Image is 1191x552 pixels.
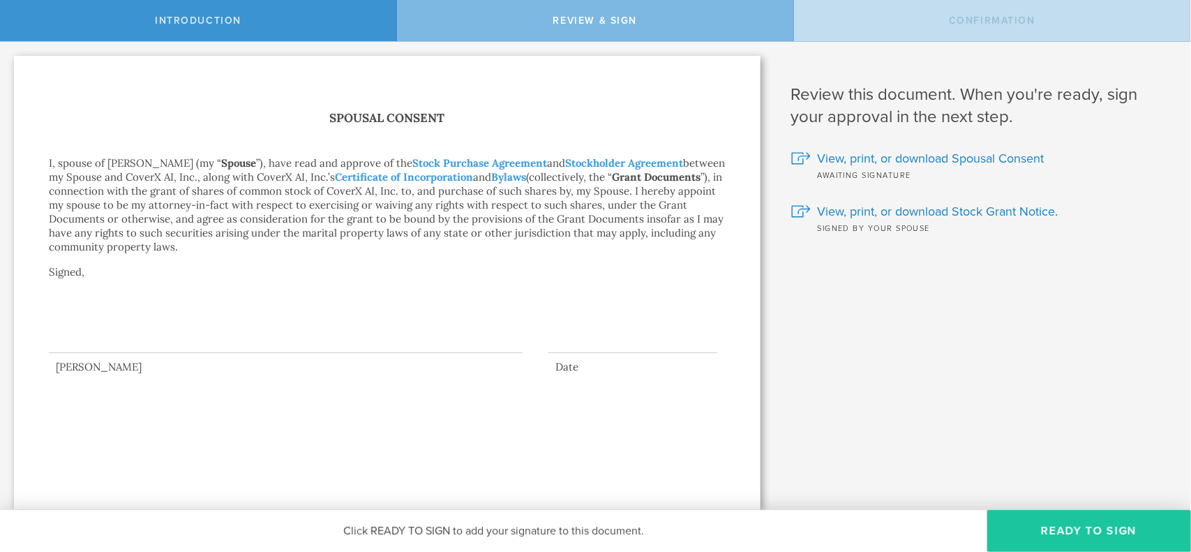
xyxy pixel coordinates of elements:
span: View, print, or download Stock Grant Notice. [818,202,1058,221]
strong: Grant Documents [612,170,701,184]
span: Review & Sign [553,15,638,27]
strong: Spouse [221,156,256,170]
p: Signed, [49,265,726,307]
span: Introduction [155,15,241,27]
span: Confirmation [949,15,1035,27]
div: [PERSON_NAME] [49,360,523,374]
div: Awaiting signature [791,167,1170,181]
a: Bylaws [491,170,526,184]
a: Certificate of Incorporation [335,170,473,184]
a: Stock Purchase Agreement [412,156,547,170]
h1: Review this document. When you're ready, sign your approval in the next step. [791,84,1170,128]
span: View, print, or download Spousal Consent [818,149,1044,167]
button: Ready to Sign [987,510,1191,552]
span: Click READY TO SIGN to add your signature to this document. [343,524,644,538]
div: Signed by your spouse [791,221,1170,234]
a: Stockholder Agreement [565,156,683,170]
p: I, spouse of [PERSON_NAME] (my “ ”), have read and approve of the and between my Spouse and Cover... [49,156,726,254]
div: Date [548,360,717,374]
h1: Spousal Consent [49,108,726,128]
